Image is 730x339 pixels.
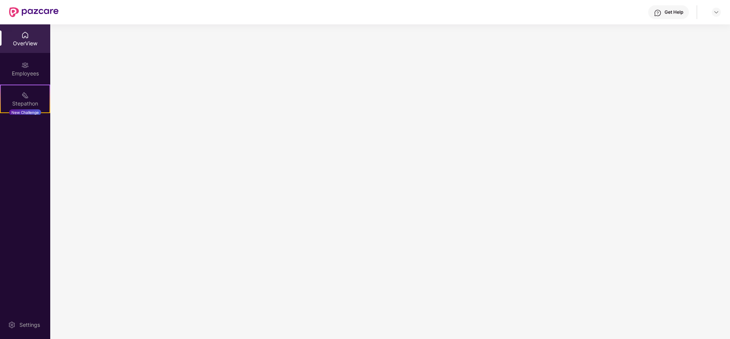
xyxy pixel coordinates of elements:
[1,100,49,107] div: Stepathon
[8,321,16,329] img: svg+xml;base64,PHN2ZyBpZD0iU2V0dGluZy0yMHgyMCIgeG1sbnM9Imh0dHA6Ly93d3cudzMub3JnLzIwMDAvc3ZnIiB3aW...
[713,9,719,15] img: svg+xml;base64,PHN2ZyBpZD0iRHJvcGRvd24tMzJ4MzIiIHhtbG5zPSJodHRwOi8vd3d3LnczLm9yZy8yMDAwL3N2ZyIgd2...
[665,9,683,15] div: Get Help
[21,61,29,69] img: svg+xml;base64,PHN2ZyBpZD0iRW1wbG95ZWVzIiB4bWxucz0iaHR0cDovL3d3dy53My5vcmcvMjAwMC9zdmciIHdpZHRoPS...
[21,91,29,99] img: svg+xml;base64,PHN2ZyB4bWxucz0iaHR0cDovL3d3dy53My5vcmcvMjAwMC9zdmciIHdpZHRoPSIyMSIgaGVpZ2h0PSIyMC...
[17,321,42,329] div: Settings
[9,7,59,17] img: New Pazcare Logo
[654,9,661,17] img: svg+xml;base64,PHN2ZyBpZD0iSGVscC0zMngzMiIgeG1sbnM9Imh0dHA6Ly93d3cudzMub3JnLzIwMDAvc3ZnIiB3aWR0aD...
[21,31,29,39] img: svg+xml;base64,PHN2ZyBpZD0iSG9tZSIgeG1sbnM9Imh0dHA6Ly93d3cudzMub3JnLzIwMDAvc3ZnIiB3aWR0aD0iMjAiIG...
[9,109,41,115] div: New Challenge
